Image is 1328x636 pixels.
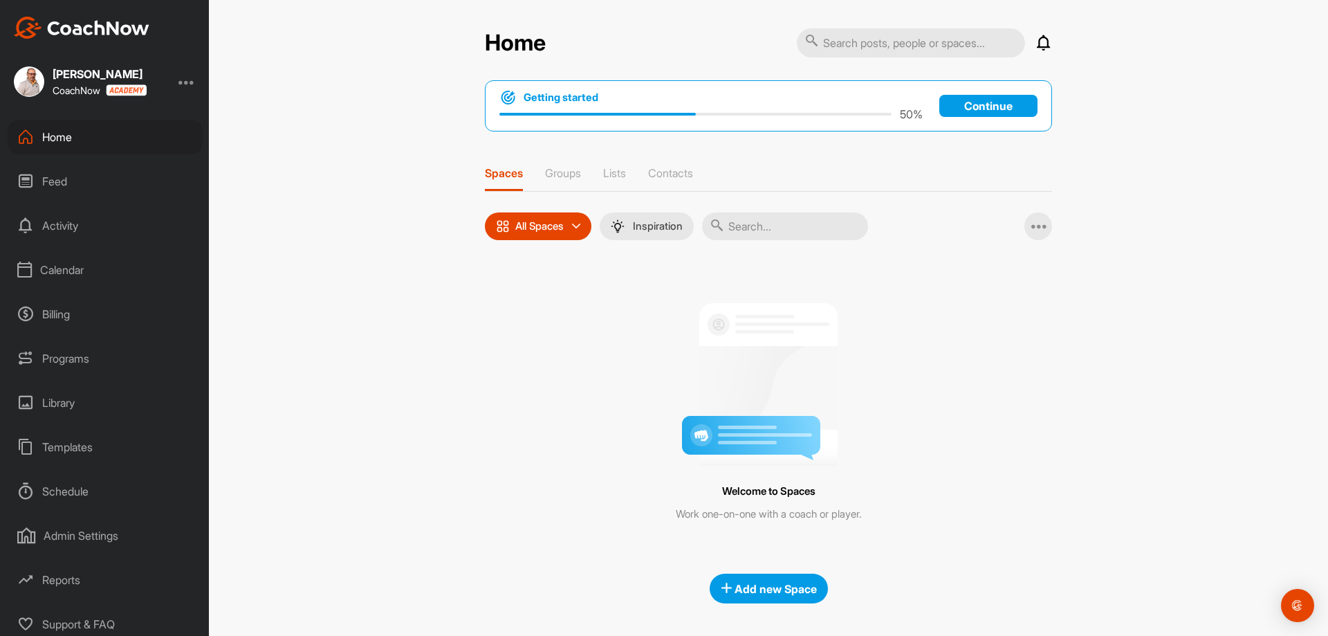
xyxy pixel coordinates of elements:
img: menuIcon [611,219,625,233]
img: icon [496,219,510,233]
input: Search posts, people or spaces... [797,28,1025,57]
p: Contacts [648,166,693,180]
p: 50 % [900,106,923,122]
div: Library [8,385,203,420]
a: Continue [939,95,1037,117]
div: Open Intercom Messenger [1281,589,1314,622]
div: [PERSON_NAME] [53,69,147,80]
div: CoachNow [53,84,147,96]
img: CoachNow acadmey [106,84,147,96]
p: Lists [603,166,626,180]
p: All Spaces [515,221,564,232]
img: bullseye [499,89,517,106]
img: square_b51e5ba5d7a515d917fd852ccbc6f63e.jpg [14,66,44,97]
div: Activity [8,208,203,243]
p: Groups [545,166,581,180]
h1: Getting started [524,90,598,105]
img: null-training-space.4365a10810bc57ae709573ae74af4951.png [682,292,855,466]
div: Calendar [8,253,203,287]
div: Reports [8,563,203,597]
button: Add new Space [710,574,828,603]
img: CoachNow [14,17,149,39]
div: Billing [8,297,203,331]
div: Work one-on-one with a coach or player. [516,507,1021,523]
h2: Home [485,30,546,57]
div: Templates [8,430,203,464]
p: Spaces [485,166,523,180]
div: Schedule [8,474,203,509]
div: Feed [8,164,203,199]
input: Search... [702,212,868,240]
span: Add new Space [721,582,817,596]
div: Home [8,120,203,154]
div: Admin Settings [8,518,203,553]
div: Programs [8,341,203,376]
p: Inspiration [633,221,683,232]
div: Welcome to Spaces [516,482,1021,501]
